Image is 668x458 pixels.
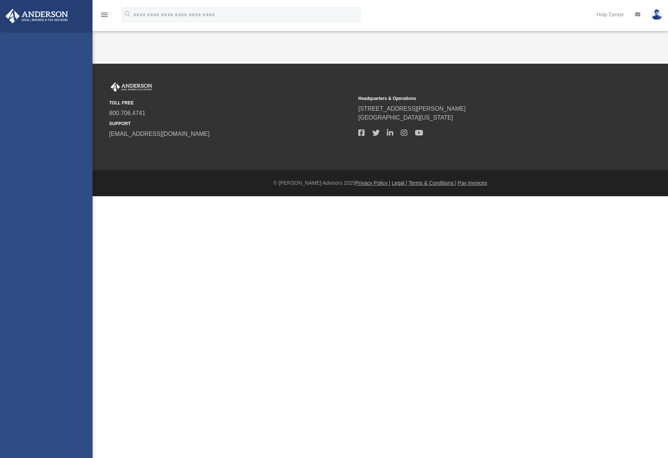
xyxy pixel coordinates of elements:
a: Privacy Policy | [355,180,390,186]
small: SUPPORT [109,120,353,127]
img: User Pic [651,9,662,20]
small: Headquarters & Operations [358,95,602,102]
a: [STREET_ADDRESS][PERSON_NAME] [358,106,466,112]
small: TOLL FREE [109,100,353,106]
i: menu [100,10,109,19]
img: Anderson Advisors Platinum Portal [109,82,154,92]
a: 800.706.4741 [109,110,145,116]
img: Anderson Advisors Platinum Portal [3,9,70,23]
a: Legal | [392,180,407,186]
a: Terms & Conditions | [409,180,456,186]
a: [EMAIL_ADDRESS][DOMAIN_NAME] [109,131,209,137]
a: [GEOGRAPHIC_DATA][US_STATE] [358,114,453,121]
a: menu [100,14,109,19]
i: search [124,10,132,18]
div: © [PERSON_NAME] Advisors 2025 [93,179,668,187]
a: Pay Invoices [458,180,487,186]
